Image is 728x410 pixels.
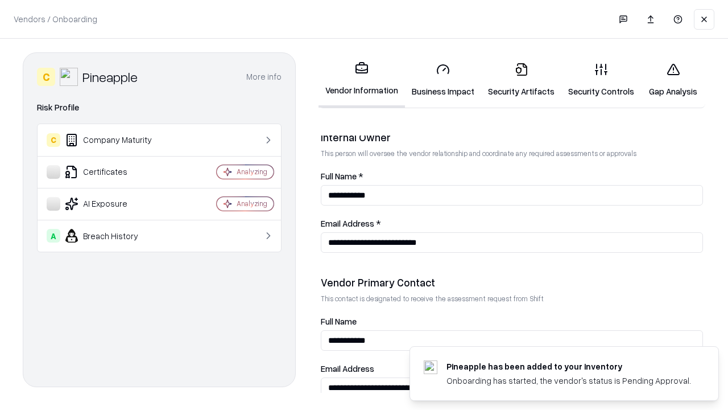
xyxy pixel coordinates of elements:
div: Internal Owner [321,130,703,144]
div: Pineapple [82,68,138,86]
label: Email Address [321,364,703,373]
div: Analyzing [237,167,267,177]
a: Security Controls [561,54,641,106]
a: Gap Analysis [641,54,705,106]
div: Certificates [47,165,183,179]
p: Vendors / Onboarding [14,13,97,25]
div: Onboarding has started, the vendor's status is Pending Approval. [446,375,691,387]
button: More info [246,67,282,87]
div: C [37,68,55,86]
label: Full Name [321,317,703,326]
div: Analyzing [237,199,267,208]
div: Pineapple has been added to your inventory [446,360,691,372]
div: A [47,229,60,243]
p: This person will oversee the vendor relationship and coordinate any required assessments or appro... [321,149,703,158]
label: Email Address * [321,219,703,228]
div: AI Exposure [47,197,183,211]
div: Company Maturity [47,133,183,147]
img: Pineapple [60,68,78,86]
p: This contact is designated to receive the assessment request from Shift [321,294,703,304]
a: Security Artifacts [481,54,561,106]
a: Vendor Information [318,52,405,108]
img: pineappleenergy.com [424,360,437,374]
div: Vendor Primary Contact [321,276,703,289]
div: C [47,133,60,147]
a: Business Impact [405,54,481,106]
label: Full Name * [321,172,703,181]
div: Breach History [47,229,183,243]
div: Risk Profile [37,101,282,114]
